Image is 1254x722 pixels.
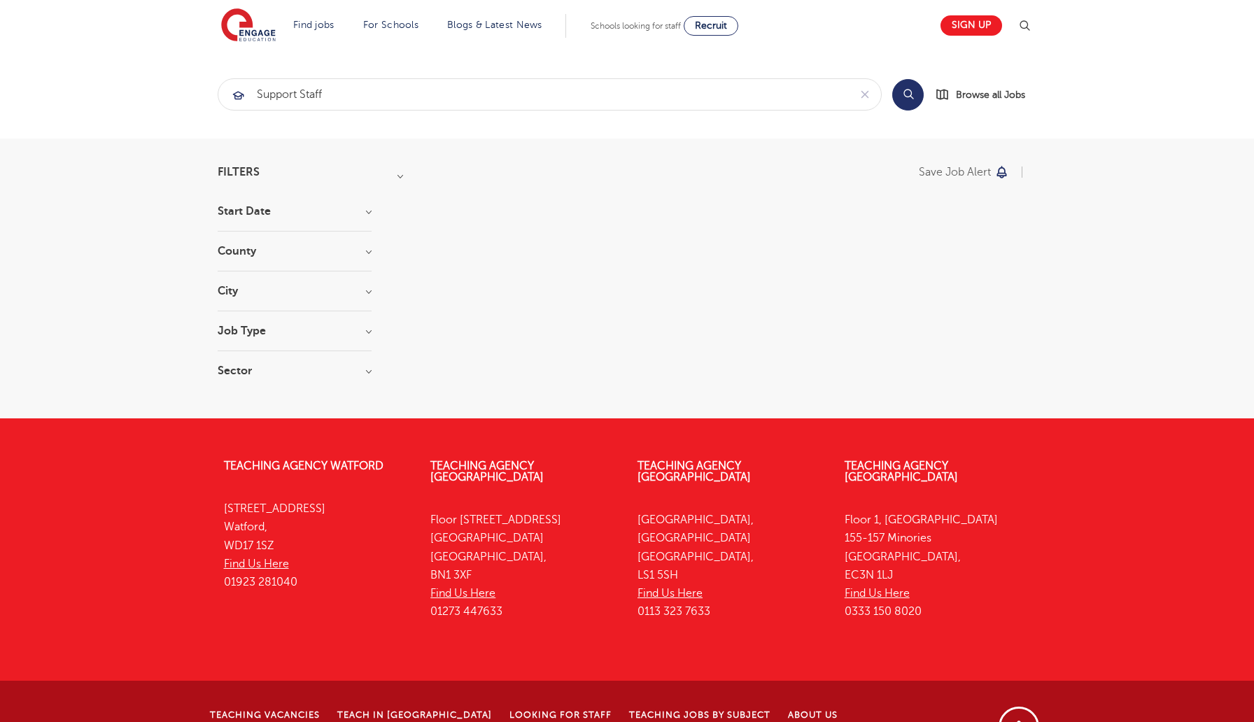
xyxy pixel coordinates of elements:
[218,325,372,337] h3: Job Type
[637,460,751,483] a: Teaching Agency [GEOGRAPHIC_DATA]
[218,206,372,217] h3: Start Date
[892,79,924,111] button: Search
[637,511,824,621] p: [GEOGRAPHIC_DATA], [GEOGRAPHIC_DATA] [GEOGRAPHIC_DATA], LS1 5SH 0113 323 7633
[629,710,770,720] a: Teaching jobs by subject
[218,246,372,257] h3: County
[224,558,289,570] a: Find Us Here
[430,587,495,600] a: Find Us Here
[684,16,738,36] a: Recruit
[845,587,910,600] a: Find Us Here
[221,8,276,43] img: Engage Education
[293,20,334,30] a: Find jobs
[430,460,544,483] a: Teaching Agency [GEOGRAPHIC_DATA]
[218,78,882,111] div: Submit
[940,15,1002,36] a: Sign up
[509,710,612,720] a: Looking for staff
[210,710,320,720] a: Teaching Vacancies
[788,710,838,720] a: About Us
[447,20,542,30] a: Blogs & Latest News
[845,511,1031,621] p: Floor 1, [GEOGRAPHIC_DATA] 155-157 Minories [GEOGRAPHIC_DATA], EC3N 1LJ 0333 150 8020
[224,500,410,591] p: [STREET_ADDRESS] Watford, WD17 1SZ 01923 281040
[218,167,260,178] span: Filters
[637,587,703,600] a: Find Us Here
[956,87,1025,103] span: Browse all Jobs
[337,710,492,720] a: Teach in [GEOGRAPHIC_DATA]
[919,167,991,178] p: Save job alert
[218,79,849,110] input: Submit
[218,285,372,297] h3: City
[845,460,958,483] a: Teaching Agency [GEOGRAPHIC_DATA]
[224,460,383,472] a: Teaching Agency Watford
[919,167,1009,178] button: Save job alert
[430,511,617,621] p: Floor [STREET_ADDRESS] [GEOGRAPHIC_DATA] [GEOGRAPHIC_DATA], BN1 3XF 01273 447633
[218,365,372,376] h3: Sector
[935,87,1036,103] a: Browse all Jobs
[363,20,418,30] a: For Schools
[591,21,681,31] span: Schools looking for staff
[695,20,727,31] span: Recruit
[849,79,881,110] button: Clear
